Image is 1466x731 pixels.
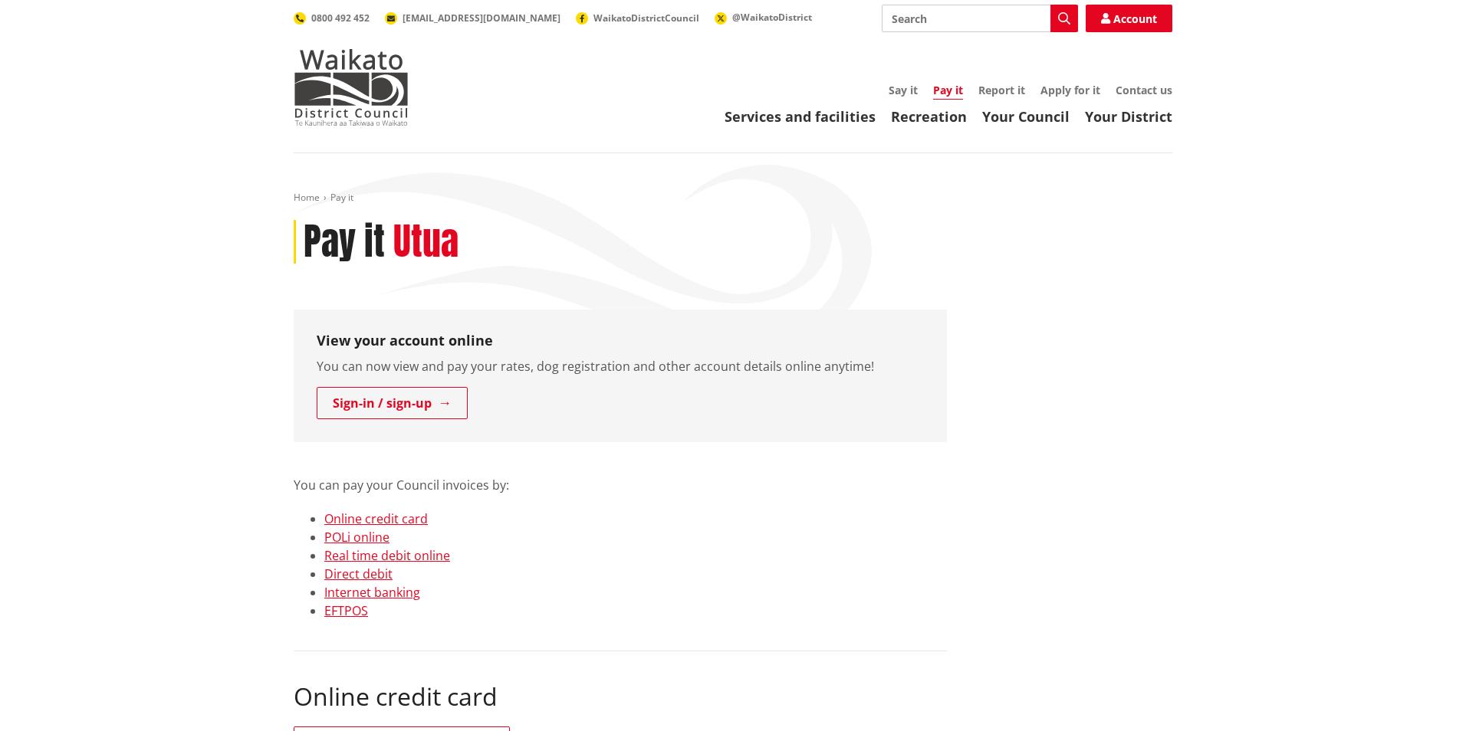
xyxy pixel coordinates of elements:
a: Your Council [982,107,1070,126]
a: Online credit card [324,510,428,527]
span: 0800 492 452 [311,11,370,25]
a: Home [294,191,320,204]
p: You can now view and pay your rates, dog registration and other account details online anytime! [317,357,924,375]
a: Account [1086,5,1172,32]
a: Your District [1085,107,1172,126]
a: POLi online [324,529,390,546]
a: Say it [889,83,918,97]
a: Real time debit online [324,547,450,564]
h1: Pay it [304,220,385,264]
a: WaikatoDistrictCouncil [576,11,699,25]
a: Pay it [933,83,963,100]
span: [EMAIL_ADDRESS][DOMAIN_NAME] [403,11,560,25]
a: 0800 492 452 [294,11,370,25]
span: Pay it [330,191,353,204]
a: Apply for it [1040,83,1100,97]
nav: breadcrumb [294,192,1172,205]
span: @WaikatoDistrict [732,11,812,24]
a: Direct debit [324,565,393,582]
span: WaikatoDistrictCouncil [593,11,699,25]
a: @WaikatoDistrict [715,11,812,24]
input: Search input [882,5,1078,32]
a: Internet banking [324,584,420,601]
a: [EMAIL_ADDRESS][DOMAIN_NAME] [385,11,560,25]
h2: Online credit card [294,682,947,711]
a: Contact us [1116,83,1172,97]
a: Sign-in / sign-up [317,387,468,419]
a: Services and facilities [725,107,876,126]
img: Waikato District Council - Te Kaunihera aa Takiwaa o Waikato [294,49,409,126]
h2: Utua [393,220,459,264]
a: Report it [978,83,1025,97]
p: You can pay your Council invoices by: [294,457,947,494]
a: Recreation [891,107,967,126]
a: EFTPOS [324,602,368,619]
h3: View your account online [317,333,924,349]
